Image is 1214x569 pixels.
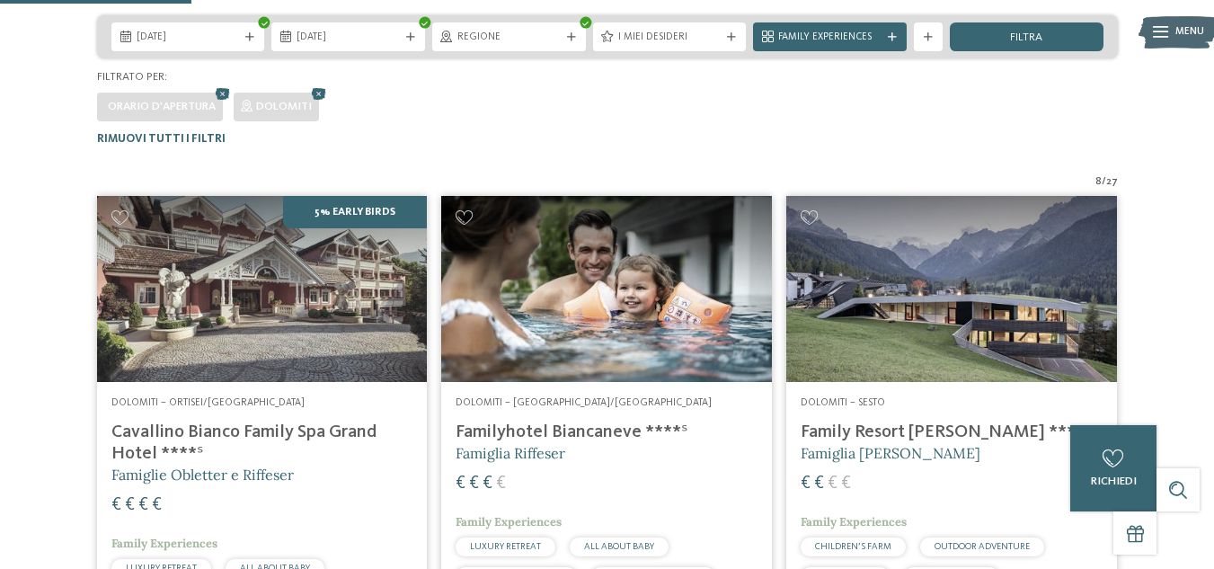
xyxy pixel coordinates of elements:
[801,475,811,493] span: €
[456,444,565,462] span: Famiglia Riffeser
[297,31,400,45] span: [DATE]
[456,397,712,408] span: Dolomiti – [GEOGRAPHIC_DATA]/[GEOGRAPHIC_DATA]
[483,475,492,493] span: €
[828,475,837,493] span: €
[457,31,561,45] span: Regione
[111,397,305,408] span: Dolomiti – Ortisei/[GEOGRAPHIC_DATA]
[801,397,885,408] span: Dolomiti – Sesto
[111,422,413,465] h4: Cavallino Bianco Family Spa Grand Hotel ****ˢ
[1070,425,1156,511] a: richiedi
[584,542,654,551] span: ALL ABOUT BABY
[97,133,226,145] span: Rimuovi tutti i filtri
[469,475,479,493] span: €
[801,514,907,529] span: Family Experiences
[470,542,541,551] span: LUXURY RETREAT
[108,101,216,112] span: Orario d'apertura
[786,196,1117,382] img: Family Resort Rainer ****ˢ
[801,444,980,462] span: Famiglia [PERSON_NAME]
[97,196,428,382] img: Family Spa Grand Hotel Cavallino Bianco ****ˢ
[125,496,135,514] span: €
[1102,175,1106,190] span: /
[111,496,121,514] span: €
[456,514,562,529] span: Family Experiences
[935,542,1030,551] span: OUTDOOR ADVENTURE
[152,496,162,514] span: €
[441,196,772,382] img: Cercate un hotel per famiglie? Qui troverete solo i migliori!
[111,466,294,484] span: Famiglie Obletter e Riffeser
[256,101,312,112] span: Dolomiti
[841,475,851,493] span: €
[814,475,824,493] span: €
[778,31,882,45] span: Family Experiences
[456,422,758,443] h4: Familyhotel Biancaneve ****ˢ
[137,31,240,45] span: [DATE]
[801,422,1103,443] h4: Family Resort [PERSON_NAME] ****ˢ
[618,31,722,45] span: I miei desideri
[496,475,506,493] span: €
[1091,476,1137,487] span: richiedi
[815,542,891,551] span: CHILDREN’S FARM
[456,475,465,493] span: €
[138,496,148,514] span: €
[111,536,217,551] span: Family Experiences
[97,71,167,83] span: Filtrato per:
[1095,175,1102,190] span: 8
[1106,175,1118,190] span: 27
[1010,32,1042,44] span: filtra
